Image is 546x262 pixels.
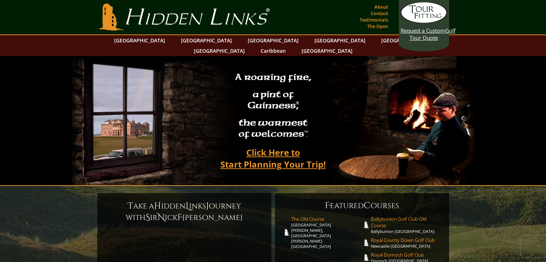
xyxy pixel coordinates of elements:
[244,35,302,46] a: [GEOGRAPHIC_DATA]
[111,35,169,46] a: [GEOGRAPHIC_DATA]
[158,212,165,223] span: N
[298,46,356,56] a: [GEOGRAPHIC_DATA]
[311,35,369,46] a: [GEOGRAPHIC_DATA]
[186,200,189,212] span: L
[364,200,371,211] span: C
[378,35,436,46] a: [GEOGRAPHIC_DATA]
[128,200,133,212] span: T
[325,200,330,211] span: F
[291,216,362,249] a: The Old Course[GEOGRAPHIC_DATA][PERSON_NAME], [GEOGRAPHIC_DATA][PERSON_NAME] [GEOGRAPHIC_DATA]
[177,35,235,46] a: [GEOGRAPHIC_DATA]
[371,252,442,258] span: Royal Dornoch Golf Club
[154,200,161,212] span: H
[371,237,442,249] a: Royal County Down Golf ClubNewcastle [GEOGRAPHIC_DATA]
[371,237,442,243] span: Royal County Down Golf Club
[373,2,390,12] a: About
[145,212,150,223] span: S
[371,216,442,229] span: Ballybunion Golf Club Old Course
[213,144,333,173] a: Click Here toStart Planning Your Trip!
[282,200,442,211] h6: eatured ourses
[206,200,209,212] span: J
[190,46,248,56] a: [GEOGRAPHIC_DATA]
[358,15,390,25] a: Testimonials
[365,21,390,31] a: The Open
[371,216,442,234] a: Ballybunion Golf Club Old CourseBallybunion [GEOGRAPHIC_DATA]
[369,8,390,18] a: Contact
[257,46,289,56] a: Caribbean
[291,216,362,222] span: The Old Course
[177,212,182,223] span: F
[401,2,447,41] a: Request a CustomGolf Tour Quote
[104,200,264,223] h6: ake a idden inks ourney with ir ick [PERSON_NAME]
[230,69,316,144] h2: A roaring fire, a pint of Guinness , the warmest of welcomes™.
[401,27,445,34] span: Request a Custom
